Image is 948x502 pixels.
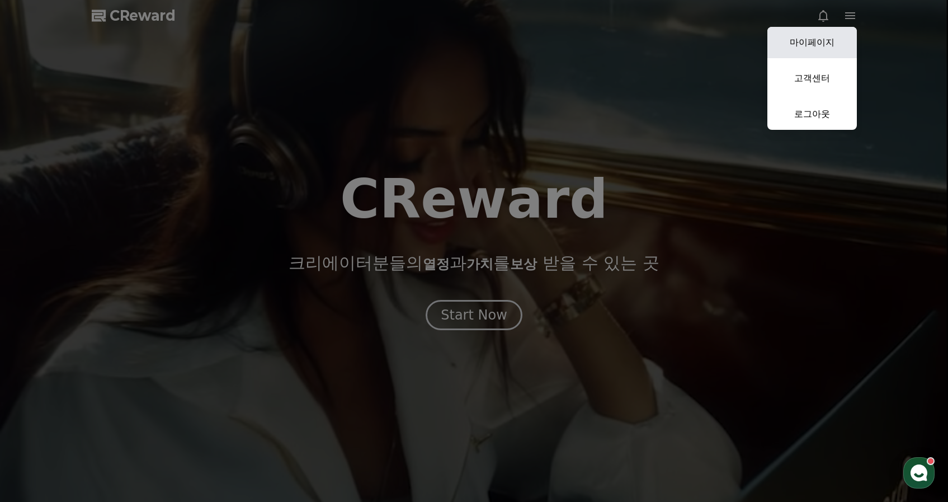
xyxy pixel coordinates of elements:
[102,372,116,381] span: 대화
[767,27,857,130] button: 마이페이지 고객센터 로그아웃
[74,355,144,383] a: 대화
[144,355,215,383] a: 설정
[173,372,186,381] span: 설정
[767,63,857,94] a: 고객센터
[767,27,857,58] a: 마이페이지
[767,98,857,130] a: 로그아웃
[3,355,74,383] a: 홈
[35,372,42,381] span: 홈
